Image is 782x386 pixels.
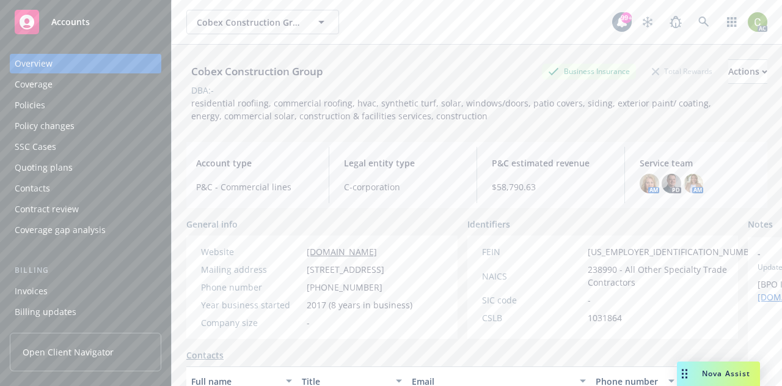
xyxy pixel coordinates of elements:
div: Billing updates [15,302,76,322]
span: P&C estimated revenue [492,157,610,169]
div: FEIN [482,245,583,258]
div: Phone number [201,281,302,294]
div: Policies [15,95,45,115]
div: Total Rewards [646,64,718,79]
div: 99+ [621,12,632,23]
div: Quoting plans [15,158,73,177]
div: Contacts [15,179,50,198]
span: [STREET_ADDRESS] [307,263,384,276]
div: Billing [10,264,161,277]
div: Mailing address [201,263,302,276]
button: Actions [728,59,767,84]
span: - [588,294,591,306]
div: SIC code [482,294,583,306]
a: Quoting plans [10,158,161,177]
img: photo [748,12,767,32]
span: - [307,316,310,329]
a: Report a Bug [663,10,688,34]
div: CSLB [482,311,583,324]
div: Business Insurance [542,64,636,79]
div: Drag to move [677,362,692,386]
a: Stop snowing [635,10,660,34]
button: Nova Assist [677,362,760,386]
a: SSC Cases [10,137,161,157]
span: 2017 (8 years in business) [307,299,412,311]
span: General info [186,218,238,231]
span: Open Client Navigator [23,346,114,358]
a: Coverage gap analysis [10,220,161,240]
span: Account type [196,157,314,169]
span: 1031864 [588,311,622,324]
div: Year business started [201,299,302,311]
a: Overview [10,54,161,73]
div: Policy changes [15,116,75,136]
div: Coverage gap analysis [15,220,106,240]
a: Policies [10,95,161,115]
a: Invoices [10,281,161,301]
span: [PHONE_NUMBER] [307,281,382,294]
a: Contacts [186,349,224,362]
div: Coverage [15,75,53,94]
div: Actions [728,60,767,83]
div: NAICS [482,270,583,283]
span: Nova Assist [702,368,750,379]
a: Contract review [10,199,161,219]
div: Website [201,245,302,258]
a: Switch app [720,10,744,34]
span: Accounts [51,17,90,27]
div: Invoices [15,281,48,301]
span: Service team [640,157,758,169]
a: Accounts [10,5,161,39]
span: residential roofiing, commercial roofing, hvac, synthetic turf, solar, windows/doors, patio cover... [191,97,714,122]
img: photo [640,174,659,193]
span: Identifiers [467,218,510,231]
span: Legal entity type [344,157,462,169]
a: Search [692,10,716,34]
div: Company size [201,316,302,329]
span: $58,790.63 [492,180,610,193]
span: Notes [748,218,773,232]
span: 238990 - All Other Specialty Trade Contractors [588,263,762,289]
span: C-corporation [344,180,462,193]
img: photo [662,174,681,193]
img: photo [684,174,703,193]
div: SSC Cases [15,137,56,157]
a: Billing updates [10,302,161,322]
button: Cobex Construction Group [186,10,339,34]
span: [US_EMPLOYER_IDENTIFICATION_NUMBER] [588,245,762,258]
span: P&C - Commercial lines [196,180,314,193]
a: Contacts [10,179,161,198]
a: Coverage [10,75,161,94]
div: Cobex Construction Group [186,64,328,80]
div: DBA: - [191,84,214,97]
div: Contract review [15,199,79,219]
a: [DOMAIN_NAME] [307,246,377,258]
span: Cobex Construction Group [197,16,302,29]
div: Overview [15,54,53,73]
a: Policy changes [10,116,161,136]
